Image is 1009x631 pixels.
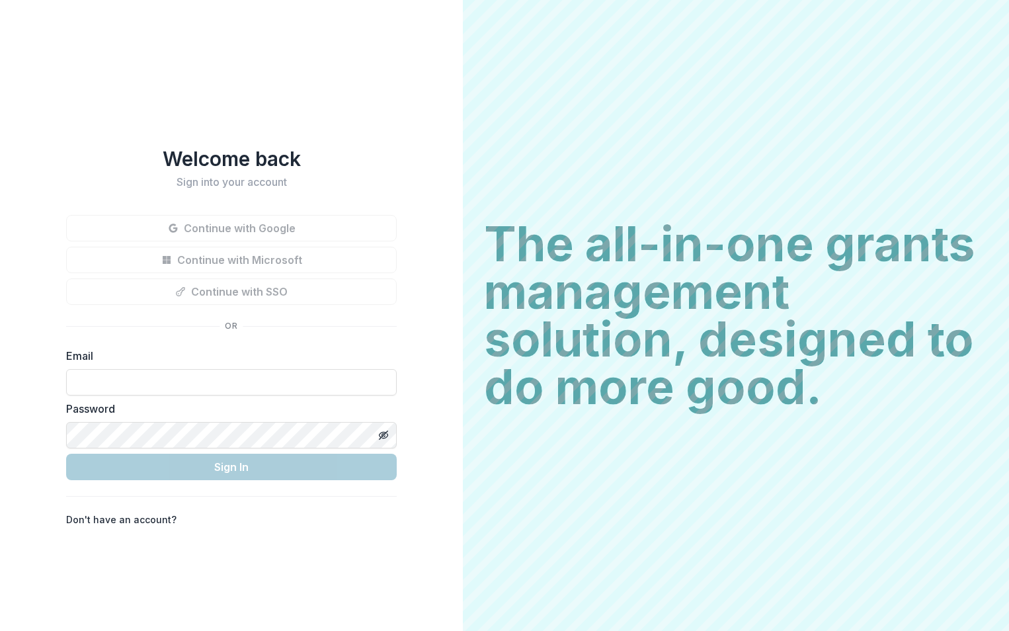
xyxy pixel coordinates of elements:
[66,401,389,417] label: Password
[66,147,397,171] h1: Welcome back
[66,215,397,241] button: Continue with Google
[373,425,394,446] button: Toggle password visibility
[66,247,397,273] button: Continue with Microsoft
[66,278,397,305] button: Continue with SSO
[66,513,177,526] p: Don't have an account?
[66,176,397,189] h2: Sign into your account
[66,348,389,364] label: Email
[66,454,397,480] button: Sign In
